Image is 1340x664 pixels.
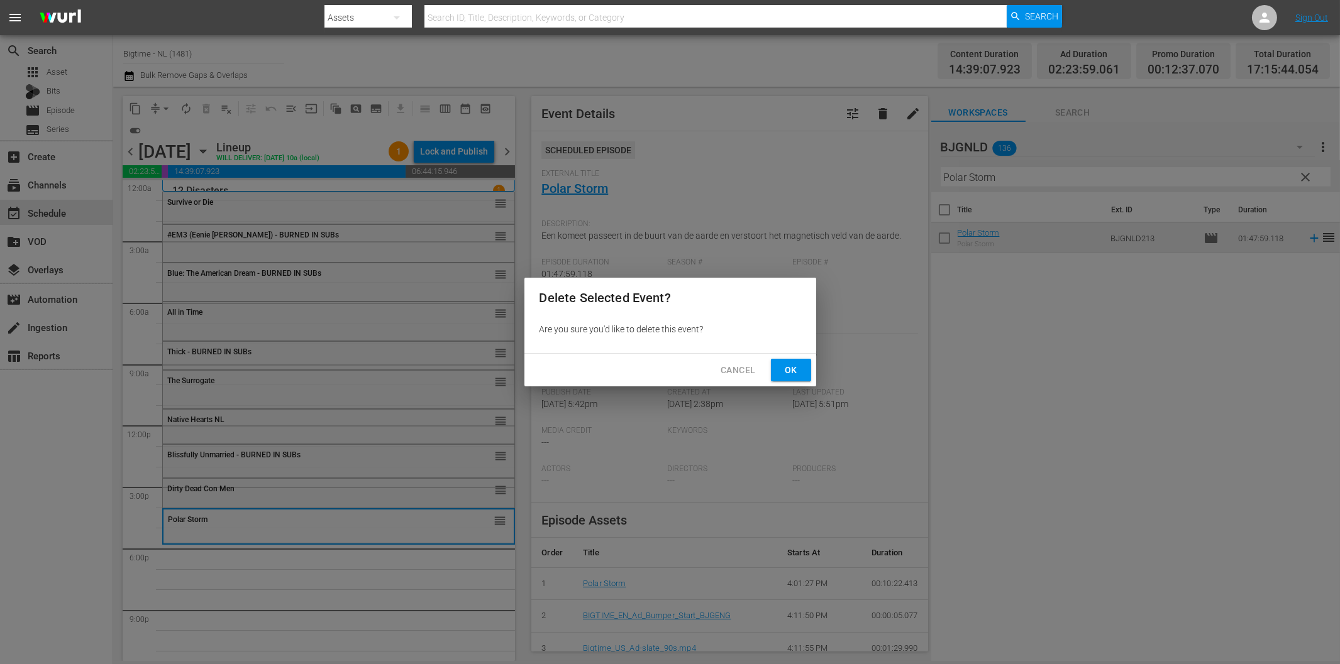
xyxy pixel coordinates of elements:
button: Cancel [711,359,765,382]
span: menu [8,10,23,25]
button: Ok [771,359,811,382]
h2: Delete Selected Event? [540,288,801,308]
div: Are you sure you'd like to delete this event? [524,318,816,340]
span: Cancel [721,362,755,378]
a: Sign Out [1295,13,1328,23]
span: Search [1025,5,1058,28]
img: ans4CAIJ8jUAAAAAAAAAAAAAAAAAAAAAAAAgQb4GAAAAAAAAAAAAAAAAAAAAAAAAJMjXAAAAAAAAAAAAAAAAAAAAAAAAgAT5G... [30,3,91,33]
span: Ok [781,362,801,378]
